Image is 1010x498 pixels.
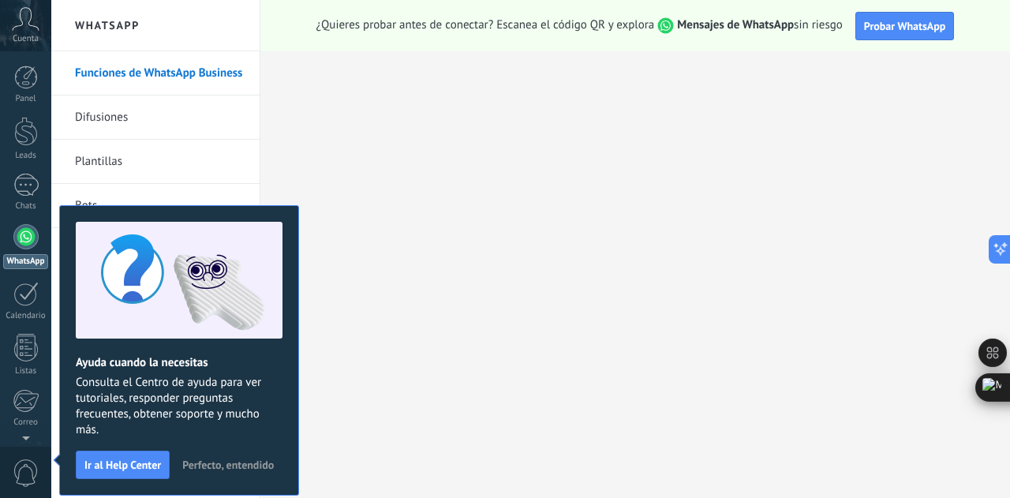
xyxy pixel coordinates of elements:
div: Panel [3,94,49,104]
a: Funciones de WhatsApp Business [75,51,244,95]
span: Perfecto, entendido [182,459,274,470]
button: Probar WhatsApp [855,12,955,40]
a: Difusiones [75,95,244,140]
div: Leads [3,151,49,161]
li: Bots [51,184,260,228]
span: Probar WhatsApp [864,19,946,33]
li: Difusiones [51,95,260,140]
div: Correo [3,417,49,428]
a: Bots [75,184,244,228]
span: Ir al Help Center [84,459,161,470]
span: Consulta el Centro de ayuda para ver tutoriales, responder preguntas frecuentes, obtener soporte ... [76,375,282,438]
a: Plantillas [75,140,244,184]
li: Plantillas [51,140,260,184]
li: Funciones de WhatsApp Business [51,51,260,95]
span: ¿Quieres probar antes de conectar? Escanea el código QR y explora sin riesgo [316,17,843,34]
div: Calendario [3,311,49,321]
h2: Ayuda cuando la necesitas [76,355,282,370]
button: Perfecto, entendido [175,453,281,477]
strong: Mensajes de WhatsApp [677,17,794,32]
div: Listas [3,366,49,376]
button: Ir al Help Center [76,451,170,479]
div: WhatsApp [3,254,48,269]
span: Cuenta [13,34,39,44]
div: Chats [3,201,49,212]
